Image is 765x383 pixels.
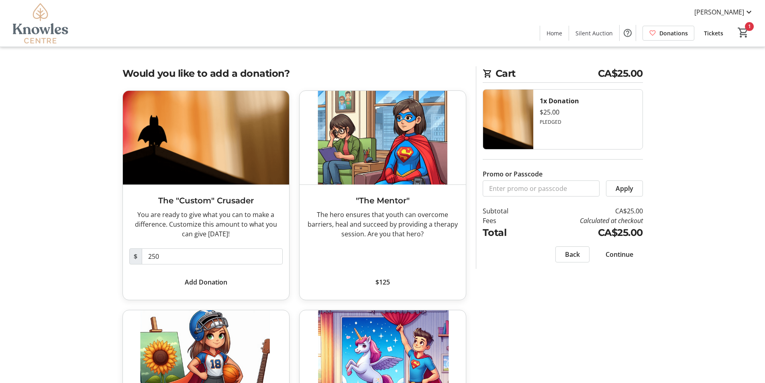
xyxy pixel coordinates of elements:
[529,206,643,216] td: CA$25.00
[620,25,636,41] button: Help
[142,248,283,264] input: Donation Amount
[540,96,579,106] div: 1x Donation
[129,248,142,264] span: $
[606,250,633,259] span: Continue
[129,210,283,239] div: You are ready to give what you can to make a difference. Customize this amount to what you can gi...
[575,29,613,37] span: Silent Auction
[306,210,459,239] div: The hero ensures that youth can overcome barriers, heal and succeed by providing a therapy sessio...
[547,29,562,37] span: Home
[529,216,643,225] td: Calculated at checkout
[606,180,643,197] button: Apply
[540,119,561,126] div: PLEDGED
[483,216,529,225] td: Fees
[129,195,283,207] h3: The "Custom" Crusader
[483,66,643,83] h2: Cart
[540,107,559,117] div: $25.00
[483,206,529,216] td: Subtotal
[540,26,569,41] a: Home
[659,29,688,37] span: Donations
[598,66,643,81] span: CA$25.00
[698,26,730,41] a: Tickets
[688,6,760,18] button: [PERSON_NAME]
[375,277,390,287] span: $125
[736,25,751,40] button: Cart
[616,184,633,193] span: Apply
[694,7,744,17] span: [PERSON_NAME]
[483,169,543,179] label: Promo or Passcode
[596,246,643,262] button: Continue
[300,91,466,184] img: "The Mentor"
[129,274,283,290] button: Add Donation
[483,225,529,240] td: Total
[185,277,227,287] span: Add Donation
[483,90,533,149] img: Donation
[483,180,600,197] input: Enter promo or passcode
[565,250,580,259] span: Back
[306,195,459,207] h3: "The Mentor"
[306,274,459,290] button: $125
[122,66,466,81] h2: Would you like to add a donation?
[529,225,643,240] td: CA$25.00
[704,29,723,37] span: Tickets
[569,26,619,41] a: Silent Auction
[643,26,694,41] a: Donations
[555,246,590,262] button: Back
[5,3,76,43] img: Knowles Centre's Logo
[123,91,289,184] img: The "Custom" Crusader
